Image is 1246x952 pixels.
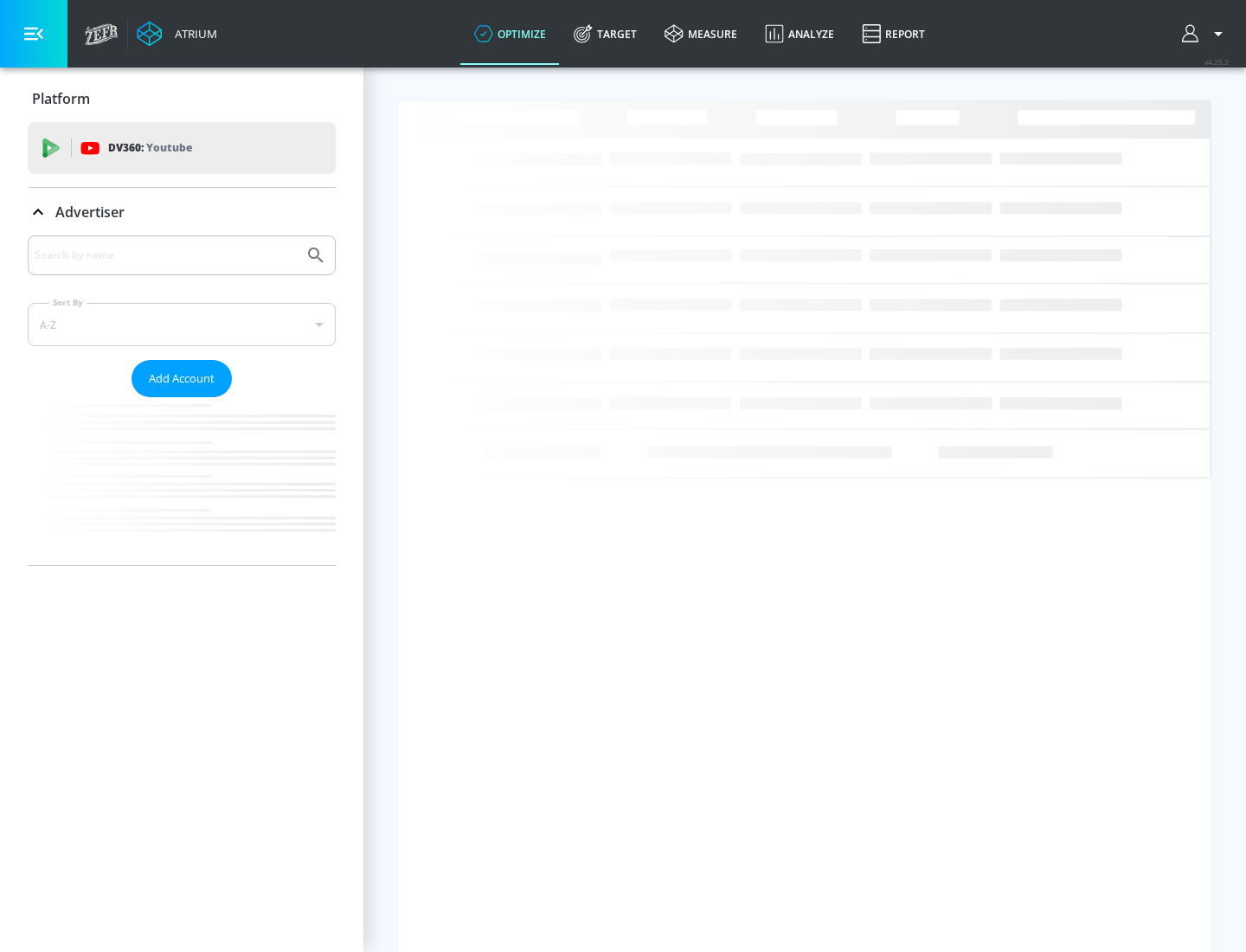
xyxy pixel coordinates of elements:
label: Sort By [49,297,87,308]
a: measure [651,3,751,65]
input: Search by name [35,244,297,267]
a: optimize [460,3,560,65]
p: Youtube [146,138,192,157]
a: Target [560,3,651,65]
div: DV360: Youtube [28,122,336,174]
div: A-Z [28,303,336,346]
div: Platform [28,74,336,123]
div: Advertiser [28,235,336,565]
div: Advertiser [28,188,336,236]
nav: list of Advertiser [28,397,336,565]
p: Platform [32,89,90,108]
a: Analyze [751,3,848,65]
span: v 4.25.2 [1204,57,1229,67]
a: Atrium [137,21,217,47]
span: Add Account [149,369,215,389]
p: DV360: [108,138,192,158]
p: Advertiser [55,203,125,222]
div: Atrium [168,26,217,42]
a: Report [848,3,939,65]
button: Add Account [132,360,232,397]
